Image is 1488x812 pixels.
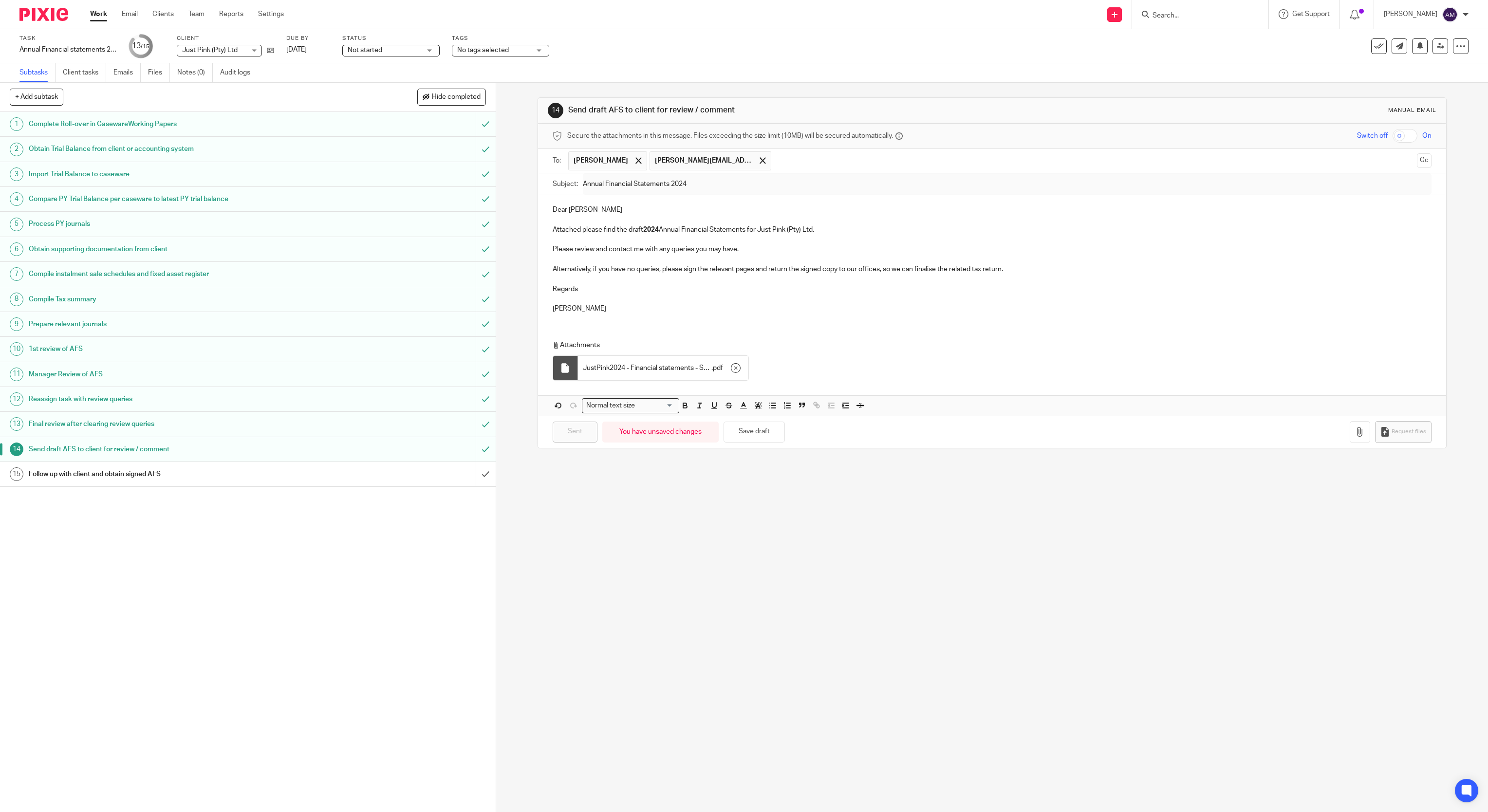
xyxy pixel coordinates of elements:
[29,392,320,406] h1: Reassign task with review queries
[113,63,141,82] a: Emails
[452,35,549,42] label: Tags
[29,267,320,281] h1: Compile instalment sale schedules and fixed asset register
[29,242,320,257] h1: Obtain supporting documentation from client
[19,35,117,42] label: Task
[1392,428,1426,436] span: Request files
[638,401,673,411] input: Search for option
[63,63,106,82] a: Client tasks
[286,46,307,53] span: [DATE]
[19,8,68,21] img: Pixie
[548,103,563,118] div: 14
[1442,7,1458,22] img: svg%3E
[10,467,23,481] div: 15
[122,9,138,19] a: Email
[553,179,578,189] label: Subject:
[1422,131,1432,141] span: On
[10,143,23,156] div: 2
[29,292,320,307] h1: Compile Tax summary
[177,35,274,42] label: Client
[10,89,63,105] button: + Add subtask
[553,340,1385,350] p: Attachments
[10,342,23,356] div: 10
[553,244,1432,254] p: Please review and contact me with any queries you may have.
[29,467,320,481] h1: Follow up with client and obtain signed AFS
[553,225,1432,235] p: Attached please find the draft Annual Financial Statements for Just Pink (Pty) Ltd.
[29,117,320,131] h1: Complete Roll-over in CasewareWorking Papers
[10,317,23,331] div: 9
[10,392,23,406] div: 12
[553,264,1432,274] p: Alternatively, if you have no queries, please sign the relevant pages and return the signed copy ...
[1388,107,1436,114] div: Manual email
[348,47,382,54] span: Not started
[583,363,711,373] span: JustPink2024 - Financial statements - SME
[1417,153,1432,168] button: Cc
[1152,12,1239,20] input: Search
[568,105,1013,115] h1: Send draft AFS to client for review / comment
[1384,9,1437,19] p: [PERSON_NAME]
[584,401,637,411] span: Normal text size
[29,192,320,206] h1: Compare PY Trial Balance per caseware to latest PY trial balance
[152,9,174,19] a: Clients
[29,142,320,156] h1: Obtain Trial Balance from client or accounting system
[342,35,440,42] label: Status
[553,205,1432,215] p: Dear [PERSON_NAME]
[29,167,320,182] h1: Import Trial Balance to caseware
[10,117,23,131] div: 1
[10,192,23,206] div: 4
[1292,11,1330,18] span: Get Support
[10,417,23,431] div: 13
[258,9,284,19] a: Settings
[574,156,628,166] span: [PERSON_NAME]
[29,217,320,231] h1: Process PY journals
[655,156,752,166] span: [PERSON_NAME][EMAIL_ADDRESS][DOMAIN_NAME]
[188,9,205,19] a: Team
[578,356,748,380] div: .
[10,267,23,281] div: 7
[457,47,509,54] span: No tags selected
[10,293,23,306] div: 8
[432,93,481,101] span: Hide completed
[10,443,23,456] div: 14
[417,89,486,105] button: Hide completed
[286,35,330,42] label: Due by
[29,417,320,431] h1: Final review after clearing review queries
[10,167,23,181] div: 3
[553,284,1432,294] p: Regards
[713,363,723,373] span: pdf
[19,63,56,82] a: Subtasks
[553,156,563,166] label: To:
[220,63,258,82] a: Audit logs
[553,304,1432,314] p: [PERSON_NAME]
[1357,131,1388,141] span: Switch off
[582,398,679,413] div: Search for option
[1375,421,1432,443] button: Request files
[29,442,320,457] h1: Send draft AFS to client for review / comment
[643,226,659,233] strong: 2024
[553,422,597,443] input: Sent
[177,63,213,82] a: Notes (0)
[141,44,149,49] small: /15
[602,422,719,443] div: You have unsaved changes
[567,131,893,141] span: Secure the attachments in this message. Files exceeding the size limit (10MB) will be secured aut...
[219,9,243,19] a: Reports
[90,9,107,19] a: Work
[29,367,320,382] h1: Manager Review of AFS
[10,368,23,381] div: 11
[10,218,23,231] div: 5
[148,63,170,82] a: Files
[29,317,320,332] h1: Prepare relevant journals
[724,422,785,443] button: Save draft
[19,45,117,55] div: Annual Financial statements 2024
[132,40,149,52] div: 13
[182,47,238,54] span: Just Pink (Pty) Ltd
[29,342,320,356] h1: 1st review of AFS
[10,242,23,256] div: 6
